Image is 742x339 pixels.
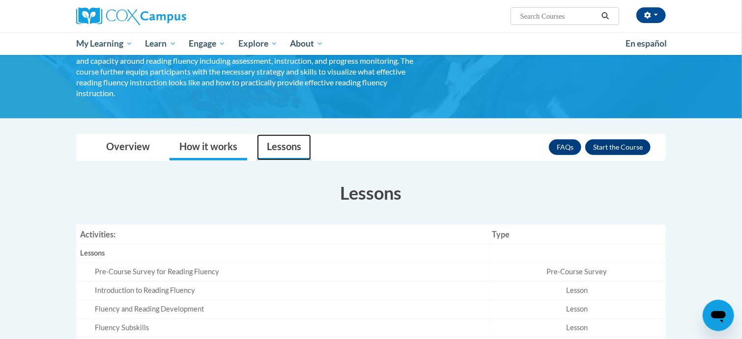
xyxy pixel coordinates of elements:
[626,38,667,49] span: En español
[488,282,666,300] td: Lesson
[238,38,278,50] span: Explore
[76,7,263,25] a: Cox Campus
[519,10,598,22] input: Search Courses
[703,300,734,331] iframe: Button to launch messaging window
[284,32,330,55] a: About
[182,32,232,55] a: Engage
[76,38,133,50] span: My Learning
[95,267,484,277] div: Pre-Course Survey for Reading Fluency
[61,32,681,55] div: Main menu
[145,38,176,50] span: Learn
[488,225,666,244] th: Type
[95,286,484,296] div: Introduction to Reading Fluency
[636,7,666,23] button: Account Settings
[95,304,484,314] div: Fluency and Reading Development
[96,134,160,160] a: Overview
[232,32,284,55] a: Explore
[488,300,666,319] td: Lesson
[70,32,139,55] a: My Learning
[95,323,484,333] div: Fluency Subskills
[290,38,323,50] span: About
[189,38,226,50] span: Engage
[488,319,666,338] td: Lesson
[170,134,247,160] a: How it works
[76,7,186,25] img: Cox Campus
[76,225,488,244] th: Activities:
[257,134,311,160] a: Lessons
[585,139,651,155] button: Enroll
[80,248,484,259] div: Lessons
[76,34,415,99] div: Developed with Expert Contributor, Dr. [PERSON_NAME] of [GEOGRAPHIC_DATA][US_STATE], [GEOGRAPHIC_...
[139,32,183,55] a: Learn
[549,139,581,155] a: FAQs
[488,263,666,282] td: Pre-Course Survey
[598,10,613,22] button: Search
[76,181,666,205] h3: Lessons
[619,33,673,54] a: En español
